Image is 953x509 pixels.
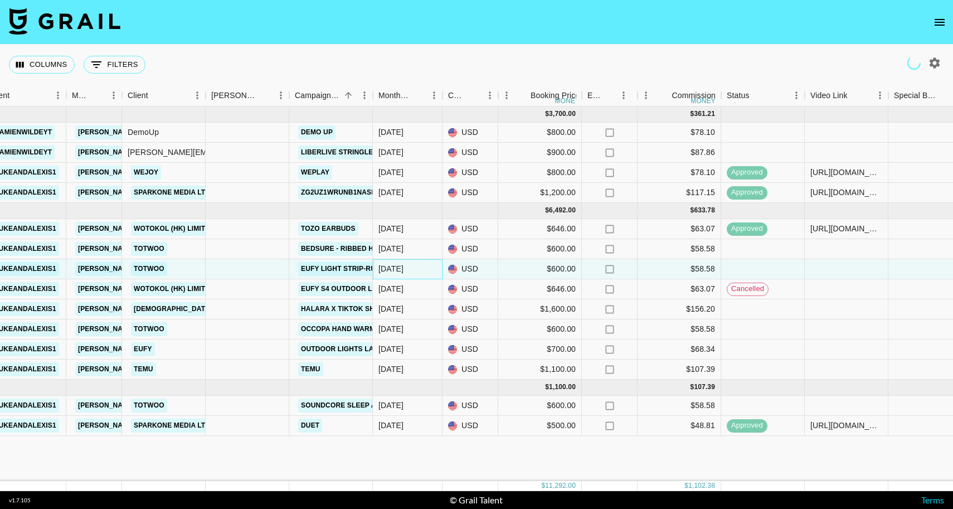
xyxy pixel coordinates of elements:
[727,187,767,198] span: approved
[131,322,167,336] a: Totwoo
[694,382,715,392] div: 107.39
[122,123,206,143] div: DemoUp
[90,88,105,103] button: Sort
[373,85,443,106] div: Month Due
[531,85,580,106] div: Booking Price
[75,146,257,159] a: [PERSON_NAME][EMAIL_ADDRESS][DOMAIN_NAME]
[638,143,721,163] div: $87.86
[907,56,921,70] span: Refreshing users, campaigns...
[498,340,582,360] div: $700.00
[450,495,503,506] div: © Grail Talent
[131,262,167,276] a: Totwoo
[691,98,716,104] div: money
[131,222,217,236] a: WOTOKOL (HK) LIMITED
[656,88,672,103] button: Sort
[549,206,576,215] div: 6,492.00
[721,85,805,106] div: Status
[691,382,694,392] div: $
[128,85,148,106] div: Client
[298,222,358,236] a: TOZO earbuds
[498,143,582,163] div: $900.00
[72,85,90,106] div: Manager
[603,88,619,103] button: Sort
[131,242,167,256] a: Totwoo
[378,420,403,431] div: Oct '25
[443,319,498,340] div: USD
[75,222,257,236] a: [PERSON_NAME][EMAIL_ADDRESS][DOMAIN_NAME]
[50,87,66,104] button: Menu
[443,396,498,416] div: USD
[694,109,715,119] div: 361.21
[298,342,396,356] a: Outdoor Lights Launch
[378,263,403,274] div: Sep '25
[443,183,498,203] div: USD
[75,362,257,376] a: [PERSON_NAME][EMAIL_ADDRESS][DOMAIN_NAME]
[810,187,882,198] div: https://www.tiktok.com/@lukeandalexis1/video/7544903746640268557?_r=1&_t=ZP-8zLkZax5Ejv
[498,319,582,340] div: $600.00
[378,223,403,234] div: Sep '25
[356,87,373,104] button: Menu
[498,279,582,299] div: $646.00
[638,87,654,104] button: Menu
[443,219,498,239] div: USD
[810,223,882,234] div: https://www.tiktok.com/@lukeandalexis1/video/7551483153421012238?_r=1&_t=ZT-8zpsmgCijoU
[75,342,257,356] a: [PERSON_NAME][EMAIL_ADDRESS][DOMAIN_NAME]
[131,302,215,316] a: [DEMOGRAPHIC_DATA]
[426,87,443,104] button: Menu
[298,362,323,376] a: Temu
[443,143,498,163] div: USD
[443,340,498,360] div: USD
[75,302,257,316] a: [PERSON_NAME][EMAIL_ADDRESS][DOMAIN_NAME]
[131,166,161,180] a: WeJoy
[498,123,582,143] div: $800.00
[545,109,549,119] div: $
[810,420,882,431] div: https://www.tiktok.com/@lukeandalexis1/video/7548589595953286414?_r=1&_t=ZT-8zccXdddJoD
[289,85,373,106] div: Campaign (Type)
[727,224,767,234] span: approved
[75,166,257,180] a: [PERSON_NAME][EMAIL_ADDRESS][DOMAIN_NAME]
[378,363,403,375] div: Sep '25
[498,87,515,104] button: Menu
[378,303,403,314] div: Sep '25
[443,279,498,299] div: USD
[928,11,951,33] button: open drawer
[638,340,721,360] div: $68.34
[298,302,426,316] a: Halara x TikTok Shop campaign
[921,495,944,505] a: Terms
[638,416,721,436] div: $48.81
[257,88,273,103] button: Sort
[295,85,341,106] div: Campaign (Type)
[131,419,213,433] a: SparkOne Media Ltd
[498,396,582,416] div: $600.00
[545,382,549,392] div: $
[84,56,145,74] button: Show filters
[448,85,466,106] div: Currency
[498,416,582,436] div: $500.00
[638,163,721,183] div: $78.10
[691,109,694,119] div: $
[549,109,576,119] div: 3,700.00
[443,259,498,279] div: USD
[498,219,582,239] div: $646.00
[638,396,721,416] div: $58.58
[498,163,582,183] div: $800.00
[75,125,257,139] a: [PERSON_NAME][EMAIL_ADDRESS][DOMAIN_NAME]
[298,166,332,180] a: WePlay
[638,123,721,143] div: $78.10
[189,87,206,104] button: Menu
[638,183,721,203] div: $117.15
[148,88,164,103] button: Sort
[378,167,403,178] div: Aug '25
[66,85,122,106] div: Manager
[788,87,805,104] button: Menu
[466,88,482,103] button: Sort
[727,167,767,178] span: approved
[638,360,721,380] div: $107.39
[582,85,638,106] div: Expenses: Remove Commission?
[805,85,888,106] div: Video Link
[810,85,848,106] div: Video Link
[727,85,750,106] div: Status
[75,262,257,276] a: [PERSON_NAME][EMAIL_ADDRESS][DOMAIN_NAME]
[131,362,156,376] a: Temu
[298,419,322,433] a: Duet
